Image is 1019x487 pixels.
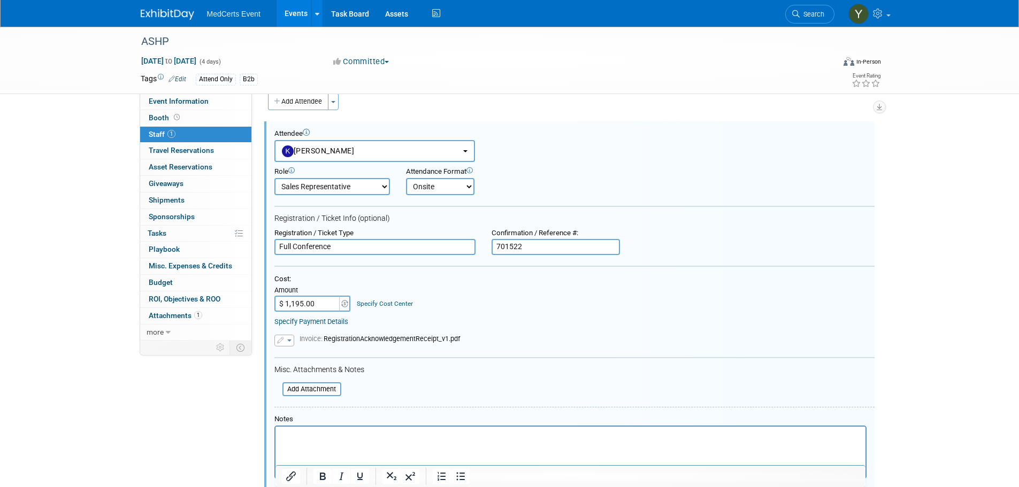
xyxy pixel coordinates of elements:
td: Personalize Event Tab Strip [211,341,230,354]
div: ASHP [137,32,818,51]
span: Booth not reserved yet [172,113,182,121]
span: Event Information [149,97,209,105]
div: B2b [240,74,258,85]
a: Booth [140,110,251,126]
span: [DATE] [DATE] [141,56,197,66]
iframe: Rich Text Area [275,427,865,473]
span: Travel Reservations [149,146,214,154]
a: Attachments1 [140,308,251,324]
div: Role [274,167,390,176]
td: Tags [141,73,186,86]
a: Misc. Expenses & Credits [140,258,251,274]
span: 1 [167,130,175,138]
td: Toggle Event Tabs [229,341,251,354]
a: Tasks [140,226,251,242]
span: Budget [149,278,173,287]
span: to [164,57,174,65]
span: Shipments [149,196,185,204]
a: Search [785,5,834,24]
button: [PERSON_NAME] [274,140,475,162]
span: Misc. Expenses & Credits [149,261,232,270]
div: Notes [274,415,867,424]
span: Booth [149,113,182,122]
a: more [140,324,251,341]
img: Yenexis Quintana [848,4,869,24]
img: Format-Inperson.png [844,57,854,66]
div: Attend Only [196,74,236,85]
span: Asset Reservations [149,163,212,171]
a: Specify Cost Center [357,300,413,307]
a: Travel Reservations [140,143,251,159]
span: Giveaways [149,179,183,188]
button: Committed [330,56,393,67]
span: Tasks [148,229,166,237]
span: Staff [149,130,175,138]
a: Specify Payment Details [274,318,348,326]
a: Sponsorships [140,209,251,225]
div: Registration / Ticket Info (optional) [274,214,875,223]
button: Add Attendee [268,93,328,110]
div: Amount [274,286,352,296]
a: ROI, Objectives & ROO [140,291,251,307]
button: Insert/edit link [282,469,300,484]
span: (4 days) [198,58,221,65]
div: Attendance Format [406,167,544,176]
span: Playbook [149,245,180,253]
span: [PERSON_NAME] [282,146,355,155]
button: Underline [351,469,369,484]
a: Budget [140,275,251,291]
span: more [147,328,164,336]
a: Asset Reservations [140,159,251,175]
div: Confirmation / Reference #: [492,229,620,238]
div: Attendee [274,129,875,138]
a: Staff1 [140,127,251,143]
a: Playbook [140,242,251,258]
span: RegistrationAcknowledgementReceipt_v1.pdf [300,335,460,343]
span: 1 [194,311,202,319]
div: Event Format [771,56,882,72]
button: Superscript [401,469,419,484]
span: ROI, Objectives & ROO [149,295,220,303]
a: Edit [168,75,186,83]
a: Event Information [140,94,251,110]
span: Attachments [149,311,202,320]
div: In-Person [856,58,881,66]
button: Numbered list [433,469,451,484]
a: Shipments [140,192,251,208]
div: Misc. Attachments & Notes [274,365,875,375]
div: Cost: [274,275,875,284]
button: Subscript [382,469,401,484]
div: Registration / Ticket Type [274,229,476,238]
span: Search [800,10,824,18]
div: Event Rating [852,73,880,79]
button: Italic [332,469,350,484]
span: Invoice: [300,335,324,343]
span: Sponsorships [149,212,195,221]
a: Giveaways [140,176,251,192]
img: ExhibitDay [141,9,194,20]
button: Bullet list [451,469,470,484]
span: MedCerts Event [207,10,261,18]
button: Bold [313,469,332,484]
